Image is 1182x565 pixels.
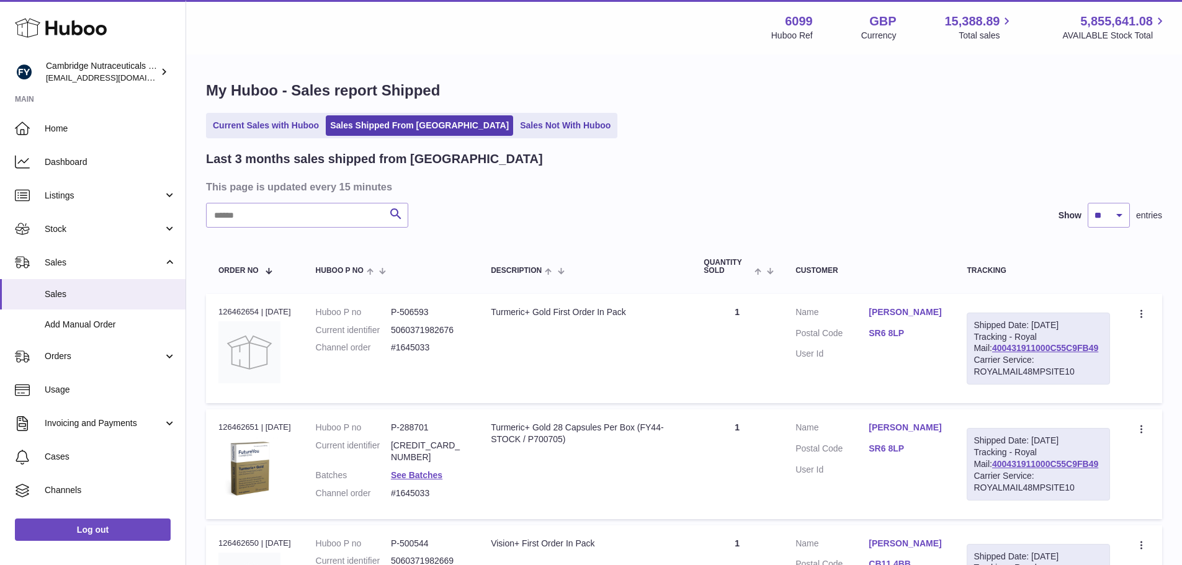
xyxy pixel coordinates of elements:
dd: #1645033 [391,487,466,499]
div: Tracking - Royal Mail: [967,313,1110,385]
span: Sales [45,288,176,300]
a: [PERSON_NAME] [869,538,942,549]
strong: GBP [869,13,896,30]
span: Add Manual Order [45,319,176,331]
span: 5,855,641.08 [1080,13,1153,30]
dd: P-500544 [391,538,466,549]
dd: P-506593 [391,306,466,318]
span: Cases [45,451,176,463]
div: Vision+ First Order In Pack [491,538,679,549]
span: Total sales [959,30,1014,42]
dt: Postal Code [795,327,869,342]
a: SR6 8LP [869,443,942,455]
div: 126462651 | [DATE] [218,422,291,433]
a: See Batches [391,470,442,480]
div: 126462654 | [DATE] [218,306,291,318]
div: Carrier Service: ROYALMAIL48MPSITE10 [974,470,1103,494]
dt: Name [795,306,869,321]
span: Invoicing and Payments [45,417,163,429]
div: Tracking - Royal Mail: [967,428,1110,500]
h3: This page is updated every 15 minutes [206,180,1159,194]
span: entries [1136,210,1162,221]
dt: Huboo P no [316,306,391,318]
span: [EMAIL_ADDRESS][DOMAIN_NAME] [46,73,182,82]
div: Turmeric+ Gold First Order In Pack [491,306,679,318]
span: Huboo P no [316,267,364,275]
a: [PERSON_NAME] [869,422,942,434]
div: Carrier Service: ROYALMAIL48MPSITE10 [974,354,1103,378]
span: Stock [45,223,163,235]
a: 5,855,641.08 AVAILABLE Stock Total [1062,13,1167,42]
span: Description [491,267,542,275]
img: huboo@camnutra.com [15,63,34,81]
span: Dashboard [45,156,176,168]
div: Shipped Date: [DATE] [974,435,1103,447]
a: Sales Not With Huboo [516,115,615,136]
span: Orders [45,350,163,362]
a: SR6 8LP [869,327,942,339]
div: Currency [861,30,897,42]
span: Quantity Sold [704,259,751,275]
dt: Huboo P no [316,538,391,549]
label: Show [1059,210,1081,221]
a: Current Sales with Huboo [208,115,323,136]
a: 400431911000C55C9FB49 [992,343,1098,353]
dd: 5060371982676 [391,324,466,336]
span: Sales [45,257,163,269]
h2: Last 3 months sales shipped from [GEOGRAPHIC_DATA] [206,151,543,167]
dt: User Id [795,464,869,476]
span: Order No [218,267,259,275]
span: 15,388.89 [944,13,1000,30]
dt: Current identifier [316,324,391,336]
div: Tracking [967,267,1110,275]
dd: [CREDIT_CARD_NUMBER] [391,440,466,463]
img: no-photo.jpg [218,321,280,383]
dt: Channel order [316,342,391,354]
span: Usage [45,384,176,396]
a: Log out [15,518,171,541]
span: Listings [45,190,163,202]
dt: Name [795,538,869,553]
dt: Huboo P no [316,422,391,434]
div: Huboo Ref [771,30,813,42]
strong: 6099 [785,13,813,30]
dt: Current identifier [316,440,391,463]
dt: Channel order [316,487,391,499]
a: [PERSON_NAME] [869,306,942,318]
h1: My Huboo - Sales report Shipped [206,81,1162,100]
dd: #1645033 [391,342,466,354]
td: 1 [691,409,783,518]
a: 15,388.89 Total sales [944,13,1014,42]
div: Shipped Date: [DATE] [974,319,1103,331]
dt: Batches [316,469,391,481]
div: Turmeric+ Gold 28 Capsules Per Box (FY44-STOCK / P700705) [491,422,679,445]
a: 400431911000C55C9FB49 [992,459,1098,469]
span: Channels [45,484,176,496]
img: 60991720007859.jpg [218,437,280,499]
div: 126462650 | [DATE] [218,538,291,549]
dt: User Id [795,348,869,360]
span: AVAILABLE Stock Total [1062,30,1167,42]
span: Home [45,123,176,135]
td: 1 [691,294,783,403]
div: Cambridge Nutraceuticals Ltd [46,60,158,84]
div: Customer [795,267,942,275]
div: Shipped Date: [DATE] [974,551,1103,563]
a: Sales Shipped From [GEOGRAPHIC_DATA] [326,115,513,136]
dd: P-288701 [391,422,466,434]
dt: Name [795,422,869,437]
dt: Postal Code [795,443,869,458]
